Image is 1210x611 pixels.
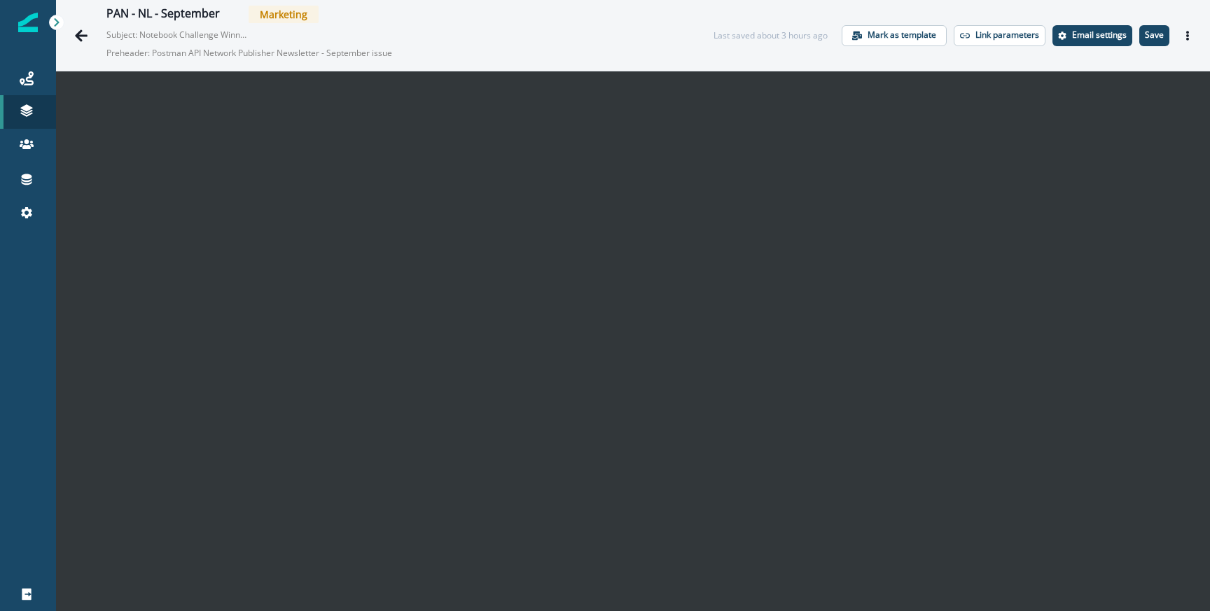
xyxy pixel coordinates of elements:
button: Actions [1176,25,1199,46]
button: Link parameters [954,25,1045,46]
p: Email settings [1072,30,1127,40]
button: Mark as template [842,25,947,46]
button: Save [1139,25,1169,46]
p: Subject: Notebook Challenge Winners and Publisher Analytics [106,23,246,41]
div: Last saved about 3 hours ago [714,29,828,42]
p: Save [1145,30,1164,40]
span: Marketing [249,6,319,23]
p: Preheader: Postman API Network Publisher Newsletter - September issue [106,41,457,65]
button: Settings [1052,25,1132,46]
div: PAN - NL - September [106,7,220,22]
p: Mark as template [868,30,936,40]
button: Go back [67,22,95,50]
p: Link parameters [975,30,1039,40]
img: Inflection [18,13,38,32]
